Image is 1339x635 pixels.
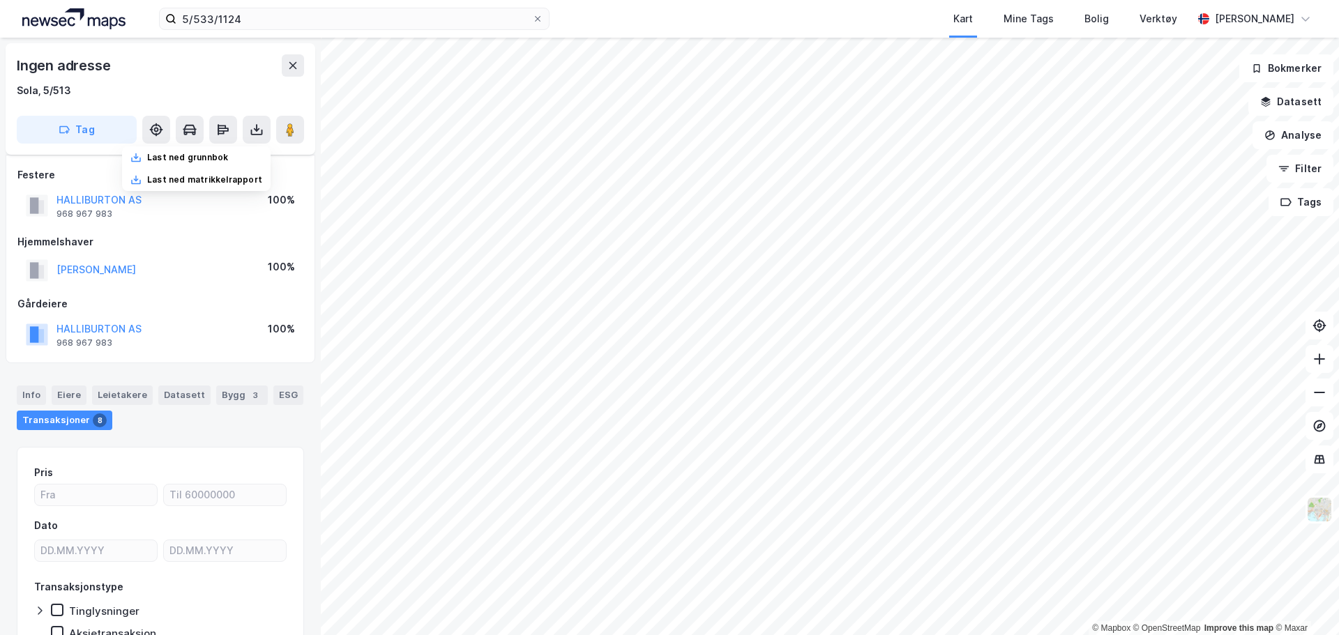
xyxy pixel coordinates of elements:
button: Datasett [1248,88,1333,116]
div: Hjemmelshaver [17,234,303,250]
div: Ingen adresse [17,54,113,77]
button: Tag [17,116,137,144]
img: logo.a4113a55bc3d86da70a041830d287a7e.svg [22,8,126,29]
button: Analyse [1253,121,1333,149]
div: 968 967 983 [56,337,112,349]
div: Transaksjonstype [34,579,123,595]
div: Kontrollprogram for chat [1269,568,1339,635]
div: Pris [34,464,53,481]
div: 968 967 983 [56,208,112,220]
div: Mine Tags [1004,10,1054,27]
input: DD.MM.YYYY [35,540,157,561]
div: [PERSON_NAME] [1215,10,1294,27]
button: Tags [1269,188,1333,216]
img: Z [1306,496,1333,523]
div: 8 [93,413,107,427]
div: Gårdeiere [17,296,303,312]
button: Filter [1266,155,1333,183]
div: 100% [268,192,295,208]
div: Bygg [216,385,268,405]
div: Bolig [1084,10,1109,27]
a: Improve this map [1204,623,1273,633]
div: Verktøy [1140,10,1177,27]
div: Dato [34,517,58,534]
div: Last ned grunnbok [147,152,228,163]
div: 3 [248,388,262,402]
div: Transaksjoner [17,411,112,430]
a: OpenStreetMap [1133,623,1201,633]
div: ESG [273,385,303,405]
div: Kart [953,10,973,27]
div: Eiere [52,385,86,405]
a: Mapbox [1092,623,1130,633]
input: Søk på adresse, matrikkel, gårdeiere, leietakere eller personer [176,8,532,29]
iframe: Chat Widget [1269,568,1339,635]
input: Fra [35,484,157,505]
div: Last ned matrikkelrapport [147,174,262,185]
div: 100% [268,321,295,337]
input: DD.MM.YYYY [164,540,286,561]
div: Festere [17,167,303,183]
div: Tinglysninger [69,604,139,618]
div: Leietakere [92,385,153,405]
button: Bokmerker [1239,54,1333,82]
div: 100% [268,259,295,275]
input: Til 60000000 [164,484,286,505]
div: Datasett [158,385,211,405]
div: Sola, 5/513 [17,82,71,99]
div: Info [17,385,46,405]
